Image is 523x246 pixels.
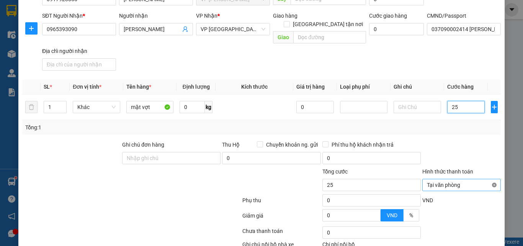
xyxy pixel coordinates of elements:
span: Định lượng [183,84,210,90]
span: Giá trị hàng [296,84,325,90]
span: plus [491,104,497,110]
div: Địa chỉ người nhận [42,47,116,55]
input: VD: Bàn, Ghế [126,101,174,113]
span: Giao hàng [273,13,297,19]
span: VND [422,197,433,203]
span: Phí thu hộ khách nhận trả [329,140,397,149]
span: Tên hàng [126,84,151,90]
input: Cước giao hàng [369,23,424,35]
span: Kích thước [241,84,268,90]
div: Người nhận [119,12,193,20]
input: Dọc đường [293,31,366,43]
span: Tại văn phòng [427,179,496,191]
div: CMND/Passport [427,12,501,20]
span: close-circle [492,183,497,187]
span: % [409,212,413,218]
span: Giao [273,31,293,43]
label: Cước giao hàng [369,13,407,19]
span: Cước hàng [447,84,474,90]
span: Khác [77,101,116,113]
div: Chưa thanh toán [242,227,322,240]
span: VP Ninh Bình [201,23,265,35]
span: kg [205,101,212,113]
div: SĐT Người Nhận [42,12,116,20]
span: VP Nhận [196,13,217,19]
input: Địa chỉ của người nhận [42,58,116,71]
span: user-add [182,26,188,32]
th: Ghi chú [391,79,444,94]
div: Tổng: 1 [25,123,203,132]
div: Giảm giá [242,211,322,225]
input: Ghi Chú [394,101,441,113]
span: plus [26,25,37,31]
button: plus [491,101,498,113]
input: Ghi chú đơn hàng [122,152,221,164]
label: Ghi chú đơn hàng [122,142,164,148]
span: Tổng cước [322,168,348,175]
span: Chuyển khoản ng. gửi [263,140,321,149]
span: VND [387,212,397,218]
span: SL [44,84,50,90]
button: delete [25,101,38,113]
span: [GEOGRAPHIC_DATA] tận nơi [290,20,366,28]
span: Đơn vị tính [73,84,101,90]
button: plus [25,22,38,35]
th: Loại phụ phí [337,79,391,94]
label: Hình thức thanh toán [422,168,473,175]
input: 0 [296,101,334,113]
div: Phụ thu [242,196,322,210]
span: Thu Hộ [222,142,240,148]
